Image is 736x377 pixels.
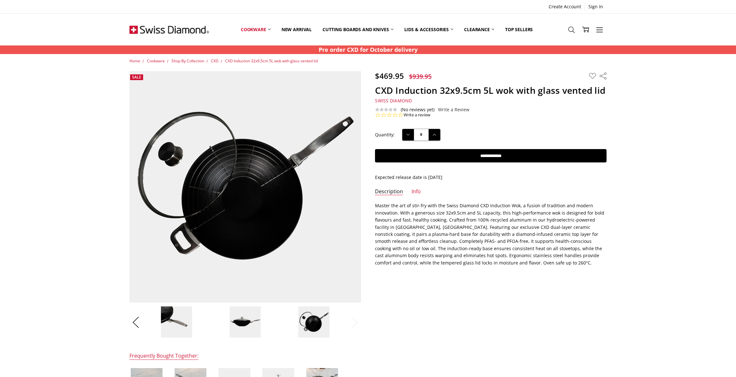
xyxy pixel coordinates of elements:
span: $469.95 [375,71,404,81]
a: Info [412,188,421,195]
p: Expected release date is [DATE] [375,174,607,181]
img: CXD Induction 32x9.5cm 5L wok with glass vented lid [298,306,330,338]
a: Write a review [404,112,430,118]
span: $939.95 [409,72,432,81]
img: CXD Induction 32x9.5cm 5L wok with glass vented lid [161,306,192,338]
button: Next [348,312,361,332]
span: Swiss Diamond [375,98,412,104]
a: Clearance [459,15,500,44]
a: Shop By Collection [171,58,204,64]
img: Free Shipping On Every Order [129,14,209,45]
p: Master the art of stir-fry with the Swiss Diamond CXD Induction Wok, a fusion of tradition and mo... [375,202,607,266]
button: Previous [129,312,142,332]
a: Top Sellers [500,15,538,44]
a: Cookware [147,58,165,64]
a: Description [375,188,403,195]
span: Sale [132,74,141,80]
a: New arrival [276,15,317,44]
a: Sign In [585,2,607,11]
a: Write a Review [438,107,469,112]
span: (No reviews yet) [401,107,434,112]
a: Home [129,58,140,64]
a: CXD Induction 32x9.5cm 5L wok with glass vented lid [225,58,318,64]
label: Quantity: [375,131,395,138]
a: Cutting boards and knives [317,15,399,44]
a: CXD [211,58,219,64]
a: Cookware [235,15,276,44]
a: Create Account [545,2,585,11]
a: Lids & Accessories [399,15,459,44]
div: Frequently Bought Together: [129,353,198,360]
h1: CXD Induction 32x9.5cm 5L wok with glass vented lid [375,85,607,96]
strong: Pre order CXD for October delivery [319,46,418,53]
img: CXD Induction 32x9.5cm 5L wok with glass vented lid [229,306,261,338]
